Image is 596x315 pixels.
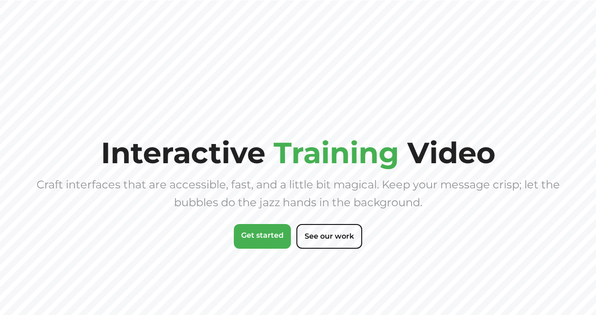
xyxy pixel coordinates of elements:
span: Training [274,135,399,171]
span: Interactive [101,135,265,171]
a: See our work [296,224,362,249]
a: Get started [234,224,291,249]
span: Craft interfaces that are accessible, fast, and a little bit magical. Keep your message crisp; le... [37,178,560,209]
span: Video [407,135,496,171]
